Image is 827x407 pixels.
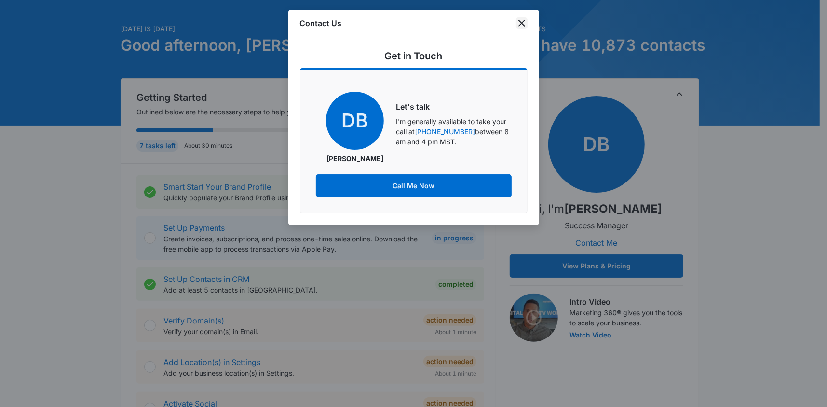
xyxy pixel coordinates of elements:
[396,101,511,112] h6: Let's talk
[385,49,443,63] h5: Get in Touch
[300,17,342,29] h1: Contact Us
[326,92,384,150] span: DB
[326,154,383,164] p: [PERSON_NAME]
[415,127,475,136] a: Call via 8x8
[316,174,512,197] button: Call Me Now
[516,17,528,29] button: close
[396,116,511,147] p: I'm generally available to take your call at between 8 am and 4 pm MST.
